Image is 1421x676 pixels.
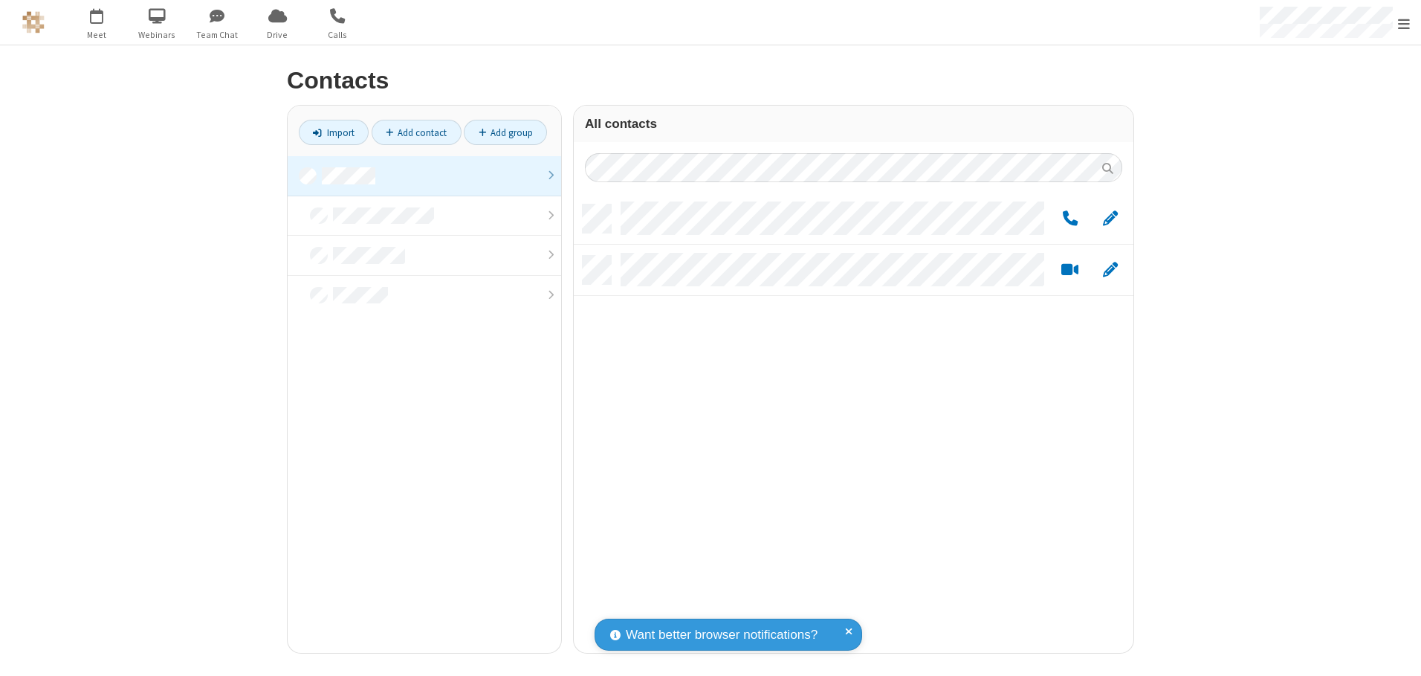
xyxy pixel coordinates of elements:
button: Edit [1095,210,1124,228]
a: Add contact [372,120,462,145]
span: Want better browser notifications? [626,625,818,645]
button: Edit [1095,261,1124,280]
span: Team Chat [190,28,245,42]
span: Meet [69,28,125,42]
div: grid [574,193,1133,653]
h2: Contacts [287,68,1134,94]
button: Call by phone [1055,210,1084,228]
img: QA Selenium DO NOT DELETE OR CHANGE [22,11,45,33]
a: Add group [464,120,547,145]
button: Start a video meeting [1055,261,1084,280]
span: Webinars [129,28,185,42]
h3: All contacts [585,117,1122,131]
a: Import [299,120,369,145]
span: Drive [250,28,305,42]
iframe: Chat [1384,637,1410,666]
span: Calls [310,28,366,42]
